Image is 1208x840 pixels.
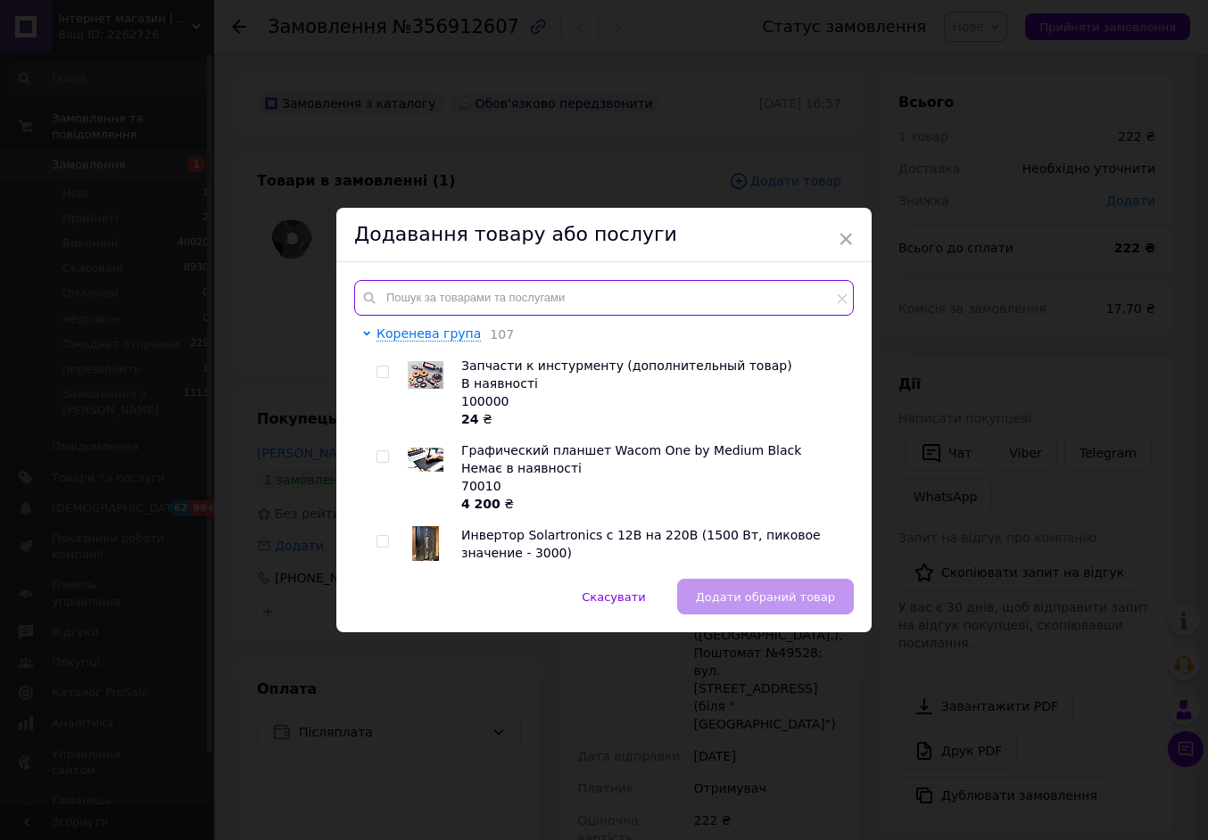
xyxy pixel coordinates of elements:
[461,412,478,426] b: 24
[461,375,844,392] div: В наявності
[461,443,801,457] span: Графический планшет Wacom One by Medium Black
[838,224,854,254] span: ×
[376,326,481,341] span: Коренева група
[461,394,509,408] span: 100000
[336,208,872,262] div: Додавання товару або послуги
[408,361,443,389] img: Запчасти к инстурменту (дополнительный товар)
[461,358,792,373] span: Запчасти к инстурменту (дополнительный товар)
[563,579,664,614] button: Скасувати
[461,497,501,511] b: 4 200
[461,479,501,493] span: 70010
[412,526,439,562] img: Инвертор Solartronics с 12В на 220В (1500 Вт, пиковое значение - 3000)
[408,448,443,472] img: Графический планшет Wacom One by Medium Black
[481,327,514,342] span: 107
[461,528,821,560] span: Инвертор Solartronics с 12В на 220В (1500 Вт, пиковое значение - 3000)
[461,495,844,513] div: ₴
[461,410,844,428] div: ₴
[354,280,854,316] input: Пошук за товарами та послугами
[582,590,645,604] span: Скасувати
[461,459,844,477] div: Немає в наявності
